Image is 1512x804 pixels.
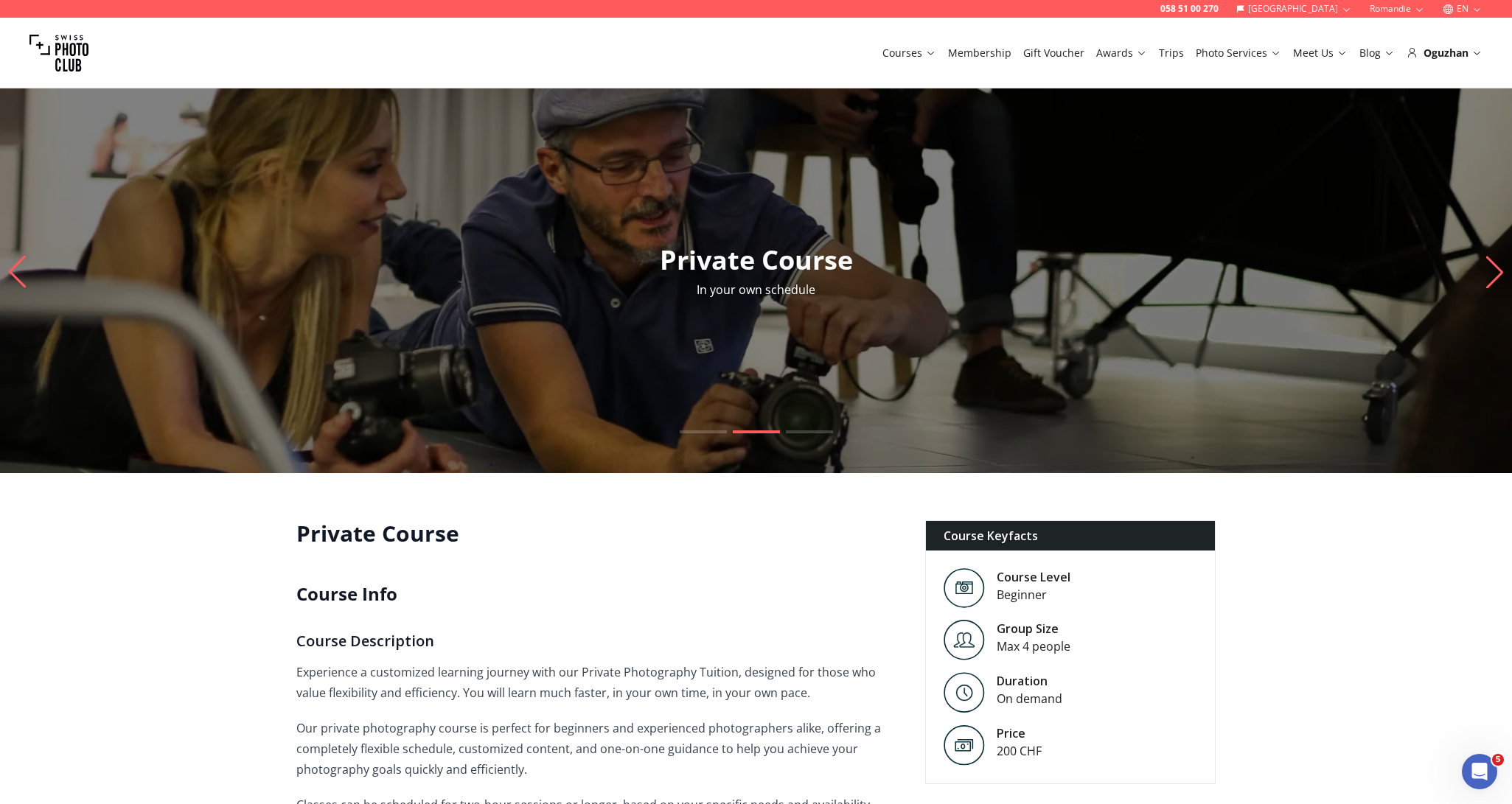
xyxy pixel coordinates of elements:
[29,24,88,83] img: Swiss photo club
[1359,46,1395,60] a: Blog
[1190,43,1287,63] button: Photo Services
[1090,43,1153,63] button: Awards
[296,582,902,606] h2: Course Info
[997,742,1042,760] div: 200 CHF
[997,568,1070,586] div: Course Level
[1160,3,1219,15] a: 058 51 00 270
[296,629,902,653] h3: Course Description
[948,46,1011,60] a: Membership
[1096,46,1147,60] a: Awards
[877,43,942,63] button: Courses
[997,672,1062,690] div: Duration
[997,620,1070,637] div: Group Size
[944,672,985,713] img: Level
[1492,754,1504,766] span: 5
[944,568,985,609] img: Level
[1196,46,1281,60] a: Photo Services
[1159,46,1184,60] a: Trips
[997,690,1062,707] div: On demand
[997,724,1042,742] div: Price
[944,620,985,660] img: Level
[882,46,936,60] a: Courses
[296,520,902,547] h1: Private Course
[296,718,902,780] p: Our private photography course is perfect for beginners and experienced photographers alike, offe...
[944,724,985,766] img: Price
[997,637,1070,655] div: Max 4 people
[1153,43,1190,63] button: Trips
[1017,43,1090,63] button: Gift Voucher
[1287,43,1354,63] button: Meet Us
[926,521,1216,550] div: Course Keyfacts
[1354,43,1401,63] button: Blog
[296,662,902,703] p: Experience a customized learning journey with our Private Photography Tuition, designed for those...
[942,43,1017,63] button: Membership
[997,586,1070,604] div: Beginner
[1407,46,1483,60] div: Oguzhan
[1462,754,1497,789] iframe: Intercom live chat
[1023,46,1084,60] a: Gift Voucher
[1293,46,1348,60] a: Meet Us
